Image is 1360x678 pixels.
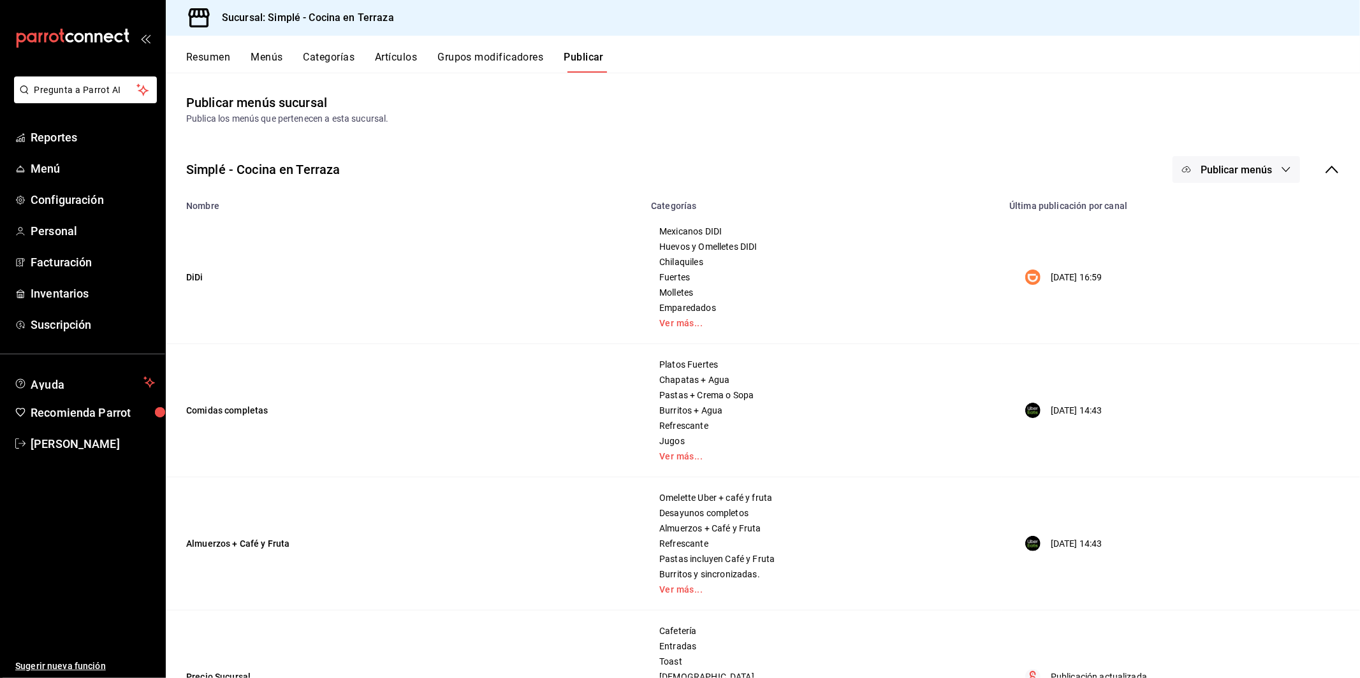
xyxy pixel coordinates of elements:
[303,51,355,73] button: Categorías
[31,375,138,390] span: Ayuda
[31,160,155,177] span: Menú
[659,626,986,635] span: Cafetería
[659,436,986,445] span: Jugos
[1051,271,1102,284] p: [DATE] 16:59
[375,51,417,73] button: Artículos
[1201,164,1272,176] span: Publicar menús
[659,657,986,666] span: Toast
[659,524,986,533] span: Almuerzos + Café y Fruta
[659,493,986,502] span: Omelette Uber + café y fruta
[166,211,643,344] td: DiDi
[186,160,340,179] div: Simplé - Cocina en Terraza
[437,51,543,73] button: Grupos modificadores
[659,391,986,400] span: Pastas + Crema o Sopa
[659,257,986,266] span: Chilaquiles
[1051,404,1102,417] p: [DATE] 14:43
[659,273,986,282] span: Fuertes
[564,51,604,73] button: Publicar
[166,193,643,211] th: Nombre
[659,360,986,369] span: Platos Fuertes
[659,642,986,651] span: Entradas
[212,10,394,25] h3: Sucursal: Simplé - Cocina en Terraza
[659,288,986,297] span: Molletes
[34,83,137,97] span: Pregunta a Parrot AI
[31,254,155,271] span: Facturación
[31,316,155,333] span: Suscripción
[1173,156,1300,183] button: Publicar menús
[659,508,986,517] span: Desayunos completos
[659,570,986,579] span: Burritos y sincronizadas.
[659,554,986,563] span: Pastas incluyen Café y Fruta
[31,222,155,240] span: Personal
[1051,537,1102,551] p: [DATE] 14:43
[166,477,643,610] td: Almuerzos + Café y Fruta
[659,406,986,415] span: Burritos + Agua
[643,193,1002,211] th: Categorías
[659,585,986,594] a: Ver más...
[659,421,986,430] span: Refrescante
[166,344,643,477] td: Comidas completas
[9,92,157,106] a: Pregunta a Parrot AI
[659,242,986,251] span: Huevos y Omelletes DIDI
[140,33,150,43] button: open_drawer_menu
[659,452,986,461] a: Ver más...
[659,539,986,548] span: Refrescante
[31,191,155,208] span: Configuración
[14,76,157,103] button: Pregunta a Parrot AI
[186,51,230,73] button: Resumen
[659,303,986,312] span: Emparedados
[186,93,327,112] div: Publicar menús sucursal
[15,660,155,673] span: Sugerir nueva función
[31,435,155,452] span: [PERSON_NAME]
[659,375,986,384] span: Chapatas + Agua
[659,227,986,236] span: Mexicanos DIDI
[31,285,155,302] span: Inventarios
[1002,193,1360,211] th: Última publicación por canal
[31,404,155,421] span: Recomienda Parrot
[251,51,282,73] button: Menús
[186,51,1360,73] div: navigation tabs
[659,319,986,328] a: Ver más...
[186,112,1340,126] div: Publica los menús que pertenecen a esta sucursal.
[31,129,155,146] span: Reportes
